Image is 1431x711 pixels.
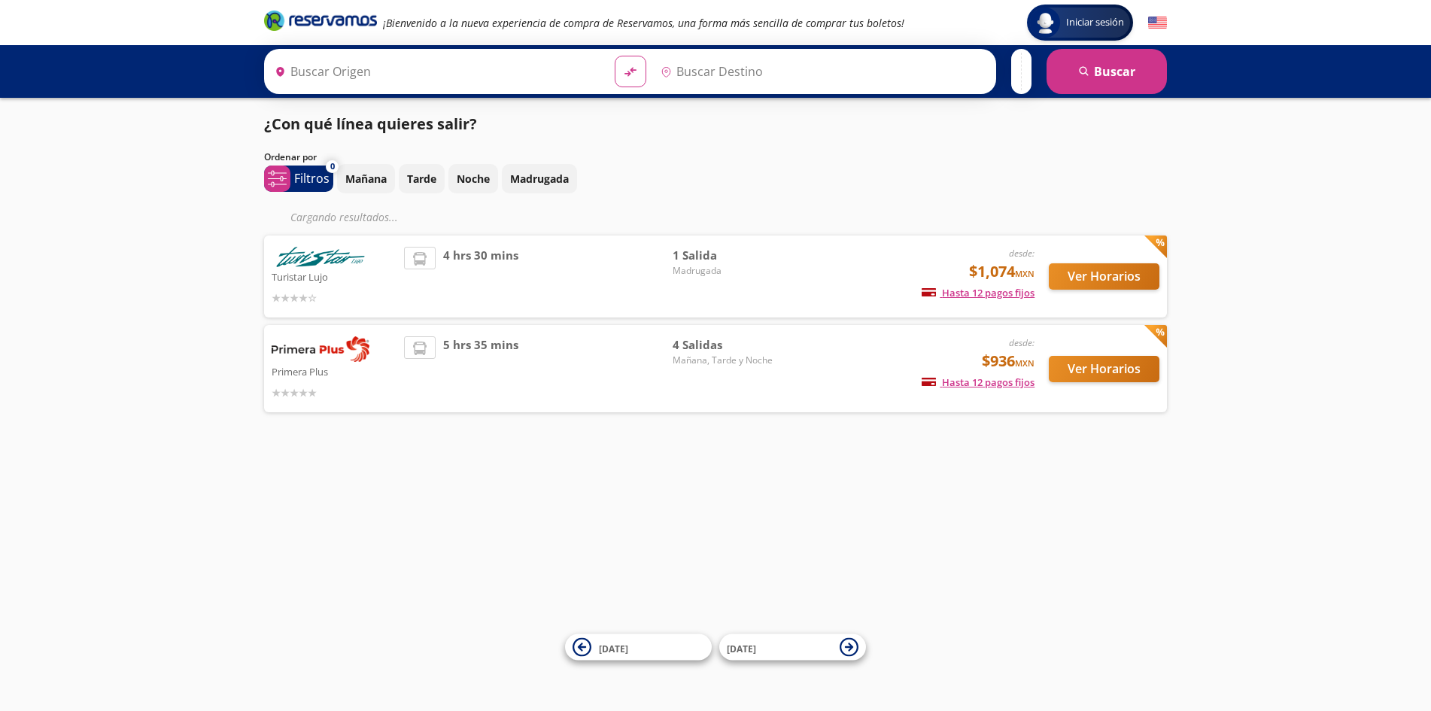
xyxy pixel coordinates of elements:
[502,164,577,193] button: Madrugada
[264,9,377,36] a: Brand Logo
[1015,268,1035,279] small: MXN
[457,171,490,187] p: Noche
[272,362,396,380] p: Primera Plus
[443,336,518,401] span: 5 hrs 35 mins
[272,336,369,362] img: Primera Plus
[264,150,317,164] p: Ordenar por
[1049,356,1159,382] button: Ver Horarios
[510,171,569,187] p: Madrugada
[264,166,333,192] button: 0Filtros
[1049,263,1159,290] button: Ver Horarios
[290,210,398,224] em: Cargando resultados ...
[673,247,778,264] span: 1 Salida
[599,642,628,655] span: [DATE]
[1047,49,1167,94] button: Buscar
[673,354,778,367] span: Mañana, Tarde y Noche
[269,53,603,90] input: Buscar Origen
[982,350,1035,372] span: $936
[399,164,445,193] button: Tarde
[673,336,778,354] span: 4 Salidas
[1009,336,1035,349] em: desde:
[294,169,330,187] p: Filtros
[727,642,756,655] span: [DATE]
[264,113,477,135] p: ¿Con qué línea quieres salir?
[922,375,1035,389] span: Hasta 12 pagos fijos
[345,171,387,187] p: Mañana
[407,171,436,187] p: Tarde
[1148,14,1167,32] button: English
[330,160,335,173] span: 0
[969,260,1035,283] span: $1,074
[1009,247,1035,260] em: desde:
[264,9,377,32] i: Brand Logo
[655,53,989,90] input: Buscar Destino
[448,164,498,193] button: Noche
[337,164,395,193] button: Mañana
[272,247,369,267] img: Turistar Lujo
[1015,357,1035,369] small: MXN
[719,634,866,661] button: [DATE]
[272,267,396,285] p: Turistar Lujo
[383,16,904,30] em: ¡Bienvenido a la nueva experiencia de compra de Reservamos, una forma más sencilla de comprar tus...
[443,247,518,306] span: 4 hrs 30 mins
[922,286,1035,299] span: Hasta 12 pagos fijos
[673,264,778,278] span: Madrugada
[1060,15,1130,30] span: Iniciar sesión
[565,634,712,661] button: [DATE]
